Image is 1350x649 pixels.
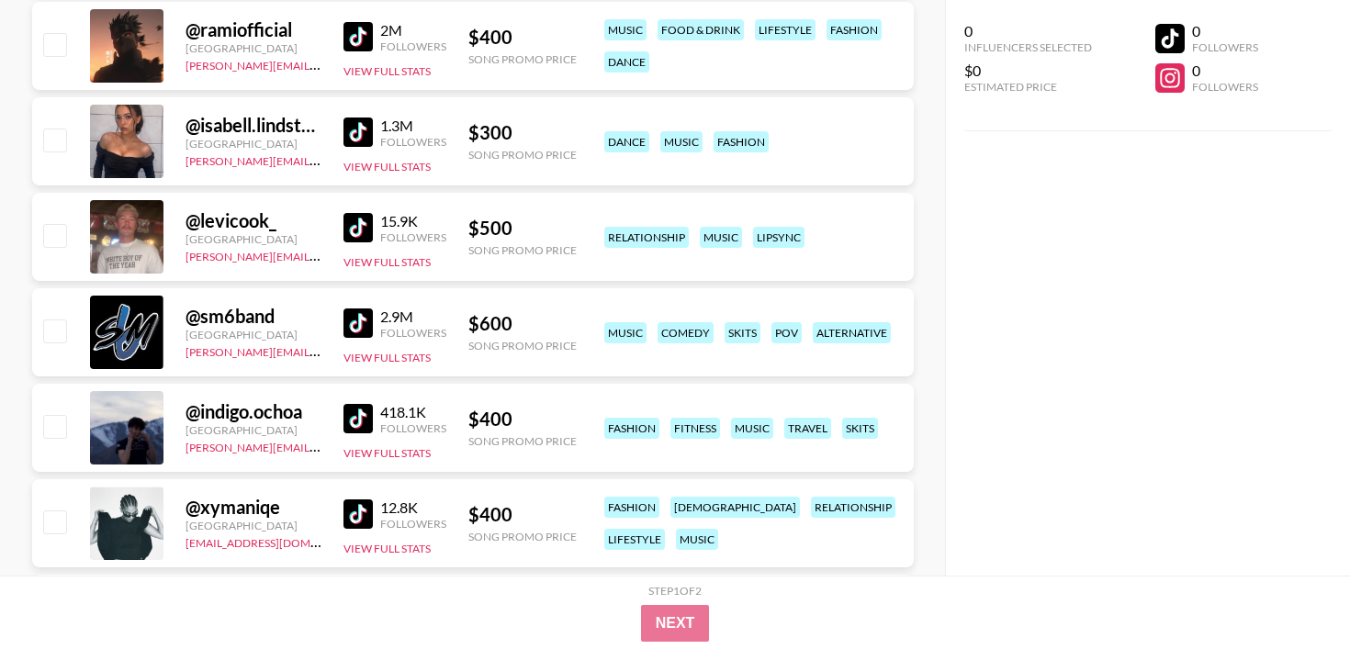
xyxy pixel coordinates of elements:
div: comedy [658,322,714,343]
div: Influencers Selected [964,40,1092,54]
iframe: Drift Widget Chat Controller [1258,557,1328,627]
div: 15.9K [380,212,446,230]
a: [PERSON_NAME][EMAIL_ADDRESS][DOMAIN_NAME] [186,341,457,359]
div: dance [604,131,649,152]
img: TikTok [343,308,373,338]
div: Followers [380,135,446,149]
div: lifestyle [755,19,816,40]
div: fashion [604,418,659,439]
div: 2.9M [380,308,446,326]
div: [GEOGRAPHIC_DATA] [186,328,321,341]
div: relationship [604,227,689,248]
div: skits [842,418,878,439]
div: fitness [670,418,720,439]
div: music [604,19,647,40]
div: $0 [964,62,1092,80]
div: Estimated Price [964,80,1092,94]
div: Followers [380,230,446,244]
div: music [604,322,647,343]
div: $ 400 [468,503,577,526]
div: 418.1K [380,403,446,421]
button: Next [641,605,710,642]
div: pov [771,322,802,343]
a: [PERSON_NAME][EMAIL_ADDRESS][DOMAIN_NAME] [186,246,457,263]
div: @ levicook_ [186,209,321,232]
div: 2M [380,21,446,39]
div: 1.3M [380,117,446,135]
button: View Full Stats [343,160,431,173]
div: lifestyle [604,529,665,550]
img: TikTok [343,213,373,242]
a: [PERSON_NAME][EMAIL_ADDRESS][DOMAIN_NAME] [186,437,457,454]
div: Followers [380,517,446,531]
button: View Full Stats [343,255,431,269]
div: [GEOGRAPHIC_DATA] [186,232,321,246]
div: music [700,227,742,248]
div: music [660,131,703,152]
div: Followers [380,39,446,53]
div: relationship [811,497,895,518]
div: @ xymaniqe [186,496,321,519]
div: music [731,418,773,439]
img: TikTok [343,117,373,147]
button: View Full Stats [343,351,431,364]
div: [GEOGRAPHIC_DATA] [186,41,321,55]
div: 0 [964,22,1092,40]
a: [PERSON_NAME][EMAIL_ADDRESS][DOMAIN_NAME] [186,55,457,73]
div: 0 [1192,22,1258,40]
div: @ sm6band [186,305,321,328]
div: $ 300 [468,121,577,144]
div: [GEOGRAPHIC_DATA] [186,519,321,532]
img: TikTok [343,499,373,529]
div: Step 1 of 2 [648,584,702,598]
div: Song Promo Price [468,530,577,543]
div: [GEOGRAPHIC_DATA] [186,423,321,437]
div: [DEMOGRAPHIC_DATA] [670,497,800,518]
div: @ isabell.lindstrm [186,114,321,137]
img: TikTok [343,22,373,51]
button: View Full Stats [343,446,431,460]
div: $ 400 [468,26,577,49]
div: Song Promo Price [468,243,577,257]
div: food & drink [658,19,744,40]
div: dance [604,51,649,73]
div: @ indigo.ochoa [186,400,321,423]
div: Song Promo Price [468,148,577,162]
div: fashion [827,19,882,40]
div: Followers [1192,40,1258,54]
div: Song Promo Price [468,434,577,448]
div: lipsync [753,227,804,248]
div: travel [784,418,831,439]
img: TikTok [343,404,373,433]
div: music [676,529,718,550]
div: fashion [604,497,659,518]
button: View Full Stats [343,64,431,78]
div: @ ramiofficial [186,18,321,41]
div: alternative [813,322,891,343]
a: [EMAIL_ADDRESS][DOMAIN_NAME] [186,532,370,550]
div: Followers [380,326,446,340]
div: Followers [1192,80,1258,94]
button: View Full Stats [343,542,431,555]
div: [GEOGRAPHIC_DATA] [186,137,321,151]
div: $ 600 [468,312,577,335]
div: $ 400 [468,408,577,431]
a: [PERSON_NAME][EMAIL_ADDRESS][DOMAIN_NAME] [186,151,457,168]
div: $ 500 [468,217,577,240]
div: Song Promo Price [468,339,577,352]
div: Followers [380,421,446,435]
div: fashion [714,131,769,152]
div: skits [725,322,760,343]
div: Song Promo Price [468,52,577,66]
div: 12.8K [380,498,446,517]
div: 0 [1192,62,1258,80]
